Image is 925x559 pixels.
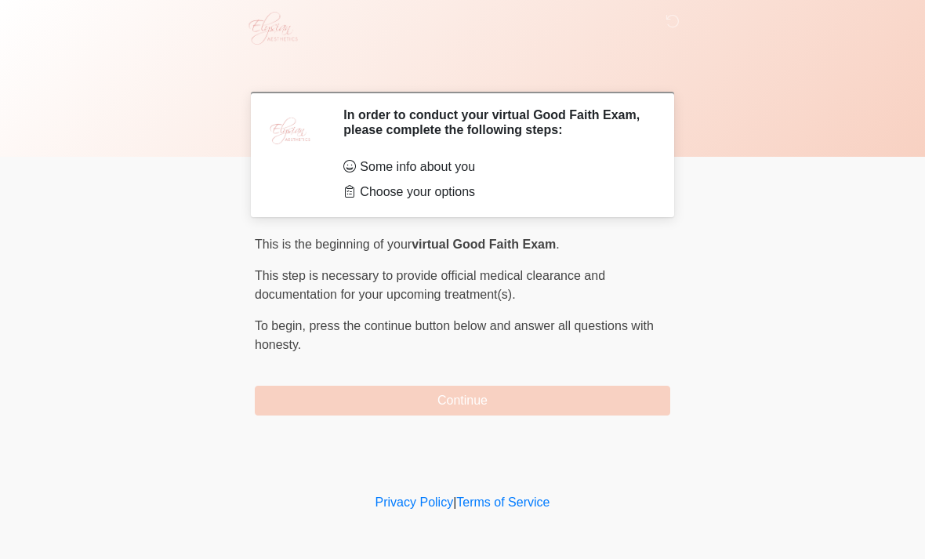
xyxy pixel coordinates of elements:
li: Choose your options [343,183,647,201]
strong: virtual Good Faith Exam [412,238,556,251]
h2: In order to conduct your virtual Good Faith Exam, please complete the following steps: [343,107,647,137]
h1: ‎ ‎ ‎ ‎ [243,56,682,85]
button: Continue [255,386,670,416]
span: To begin, [255,319,309,332]
span: This is the beginning of your [255,238,412,251]
li: Some info about you [343,158,647,176]
span: . [556,238,559,251]
img: Elysian Aesthetics Logo [239,12,305,45]
span: press the continue button below and answer all questions with honesty. [255,319,654,351]
img: Agent Avatar [267,107,314,154]
a: Terms of Service [456,495,550,509]
a: Privacy Policy [375,495,454,509]
a: | [453,495,456,509]
span: This step is necessary to provide official medical clearance and documentation for your upcoming ... [255,269,605,301]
